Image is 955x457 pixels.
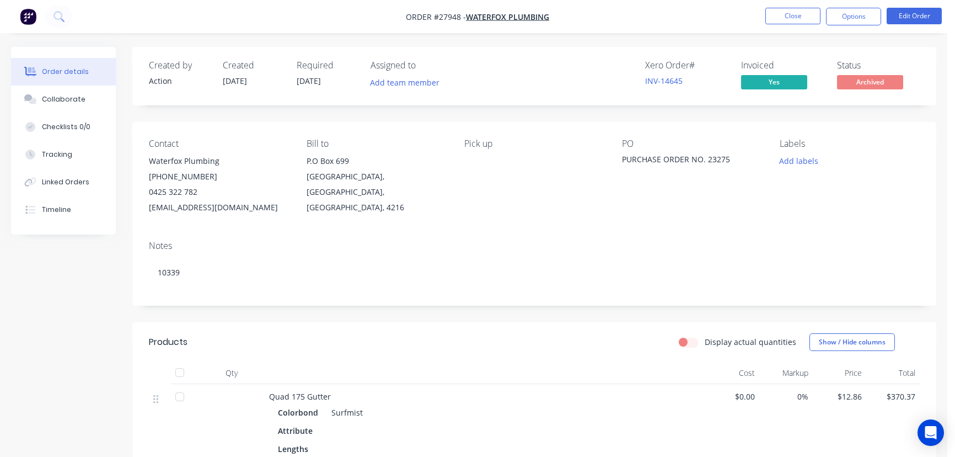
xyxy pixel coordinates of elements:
[622,139,762,149] div: PO
[149,60,210,71] div: Created by
[645,60,728,71] div: Xero Order #
[406,12,466,22] span: Order #27948 -
[710,391,755,402] span: $0.00
[278,443,308,455] span: Lengths
[765,8,820,24] button: Close
[622,153,760,169] div: PURCHASE ORDER NO. 23275
[269,391,331,402] span: Quad 175 Gutter
[364,75,446,90] button: Add team member
[11,141,116,168] button: Tracking
[42,150,72,160] div: Tracking
[307,153,447,215] div: P.O Box 699[GEOGRAPHIC_DATA], [GEOGRAPHIC_DATA], [GEOGRAPHIC_DATA], 4216
[307,169,447,215] div: [GEOGRAPHIC_DATA], [GEOGRAPHIC_DATA], [GEOGRAPHIC_DATA], 4216
[774,153,824,168] button: Add labels
[149,153,289,169] div: Waterfox Plumbing
[371,75,446,90] button: Add team member
[307,153,447,169] div: P.O Box 699
[278,423,317,439] div: Attribute
[278,405,323,421] div: Colorbond
[837,60,920,71] div: Status
[149,241,920,251] div: Notes
[371,60,481,71] div: Assigned to
[764,391,808,402] span: 0%
[741,60,824,71] div: Invoiced
[149,75,210,87] div: Action
[11,196,116,224] button: Timeline
[837,75,903,89] span: Archived
[198,362,265,384] div: Qty
[918,419,944,446] div: Open Intercom Messenger
[149,139,289,149] div: Contact
[705,336,796,348] label: Display actual quantities
[866,362,920,384] div: Total
[11,113,116,141] button: Checklists 0/0
[42,205,71,215] div: Timeline
[149,184,289,200] div: 0425 322 782
[780,139,920,149] div: Labels
[887,8,942,24] button: Edit Order
[11,168,116,196] button: Linked Orders
[741,75,807,89] span: Yes
[809,333,895,351] button: Show / Hide columns
[759,362,813,384] div: Markup
[42,94,85,104] div: Collaborate
[149,200,289,215] div: [EMAIL_ADDRESS][DOMAIN_NAME]
[223,60,283,71] div: Created
[645,76,683,86] a: INV-14645
[11,86,116,113] button: Collaborate
[11,58,116,86] button: Order details
[327,405,363,421] div: Surfmist
[297,76,321,86] span: [DATE]
[42,67,89,77] div: Order details
[149,336,187,349] div: Products
[466,12,549,22] a: Waterfox Plumbing
[706,362,759,384] div: Cost
[149,153,289,215] div: Waterfox Plumbing[PHONE_NUMBER]0425 322 782[EMAIL_ADDRESS][DOMAIN_NAME]
[813,362,866,384] div: Price
[297,60,357,71] div: Required
[817,391,862,402] span: $12.86
[871,391,915,402] span: $370.37
[20,8,36,25] img: Factory
[42,177,89,187] div: Linked Orders
[42,122,90,132] div: Checklists 0/0
[149,169,289,184] div: [PHONE_NUMBER]
[307,139,447,149] div: Bill to
[223,76,247,86] span: [DATE]
[464,139,604,149] div: Pick up
[826,8,881,25] button: Options
[149,256,920,289] div: 10339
